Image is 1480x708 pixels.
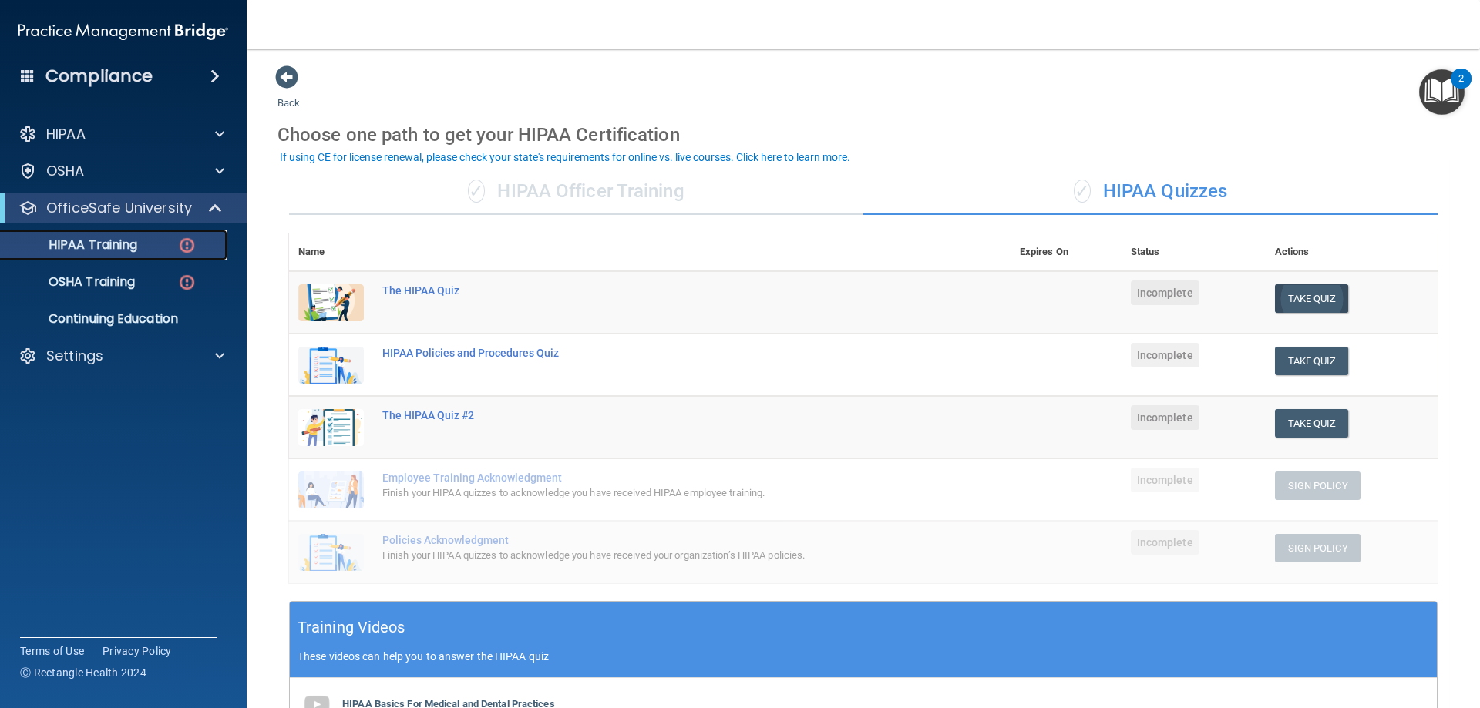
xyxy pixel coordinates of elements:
[382,409,933,421] div: The HIPAA Quiz #2
[298,614,405,641] h5: Training Videos
[277,79,300,109] a: Back
[277,149,853,165] button: If using CE for license renewal, please check your state's requirements for online vs. live cours...
[18,125,224,143] a: HIPAA
[298,650,1429,663] p: These videos can help you to answer the HIPAA quiz
[46,199,192,217] p: OfficeSafe University
[46,347,103,365] p: Settings
[382,471,933,484] div: Employee Training Acknowledgment
[103,643,172,659] a: Privacy Policy
[280,152,850,163] div: If using CE for license renewal, please check your state's requirements for online vs. live cours...
[177,236,197,255] img: danger-circle.6113f641.png
[1275,534,1361,562] button: Sign Policy
[18,16,228,47] img: PMB logo
[1213,599,1461,660] iframe: Drift Widget Chat Controller
[1131,468,1199,492] span: Incomplete
[382,534,933,546] div: Policies Acknowledgment
[382,284,933,297] div: The HIPAA Quiz
[1131,343,1199,367] span: Incomplete
[1275,284,1349,313] button: Take Quiz
[20,665,146,680] span: Ⓒ Rectangle Health 2024
[18,162,224,180] a: OSHA
[10,237,137,253] p: HIPAA Training
[468,180,485,203] span: ✓
[10,311,220,327] p: Continuing Education
[382,347,933,359] div: HIPAA Policies and Procedures Quiz
[289,169,863,215] div: HIPAA Officer Training
[1131,530,1199,555] span: Incomplete
[382,484,933,502] div: Finish your HIPAA quizzes to acknowledge you have received HIPAA employee training.
[289,233,373,271] th: Name
[1131,280,1199,305] span: Incomplete
[1275,471,1361,500] button: Sign Policy
[18,199,224,217] a: OfficeSafe University
[177,273,197,292] img: danger-circle.6113f641.png
[863,169,1438,215] div: HIPAA Quizzes
[46,162,85,180] p: OSHA
[20,643,84,659] a: Terms of Use
[1131,405,1199,430] span: Incomplete
[46,125,86,143] p: HIPAA
[1011,233,1122,271] th: Expires On
[1275,347,1349,375] button: Take Quiz
[1458,79,1464,99] div: 2
[382,546,933,565] div: Finish your HIPAA quizzes to acknowledge you have received your organization’s HIPAA policies.
[277,112,1449,157] div: Choose one path to get your HIPAA Certification
[1266,233,1438,271] th: Actions
[10,274,135,290] p: OSHA Training
[45,65,153,87] h4: Compliance
[18,347,224,365] a: Settings
[1122,233,1266,271] th: Status
[1074,180,1091,203] span: ✓
[1419,69,1465,115] button: Open Resource Center, 2 new notifications
[1275,409,1349,438] button: Take Quiz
